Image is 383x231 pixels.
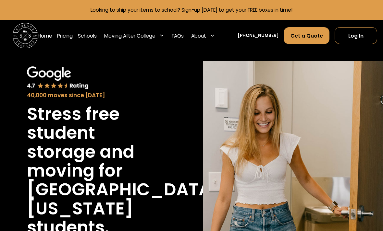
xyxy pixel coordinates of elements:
[27,66,88,90] img: Google 4.7 star rating
[57,27,73,44] a: Pricing
[27,91,166,99] div: 40,000 moves since [DATE]
[27,180,220,218] h1: [GEOGRAPHIC_DATA][US_STATE]
[38,27,52,44] a: Home
[335,27,377,44] a: Log In
[91,6,292,13] a: Looking to ship your items to school? Sign-up [DATE] to get your FREE boxes in time!
[172,27,184,44] a: FAQs
[284,27,329,44] a: Get a Quote
[191,32,206,40] div: About
[238,32,279,39] a: [PHONE_NUMBER]
[13,23,38,48] img: Storage Scholars main logo
[78,27,97,44] a: Schools
[27,105,166,180] h1: Stress free student storage and moving for
[104,32,155,40] div: Moving After College
[189,27,217,44] div: About
[13,23,38,48] a: home
[102,27,167,44] div: Moving After College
